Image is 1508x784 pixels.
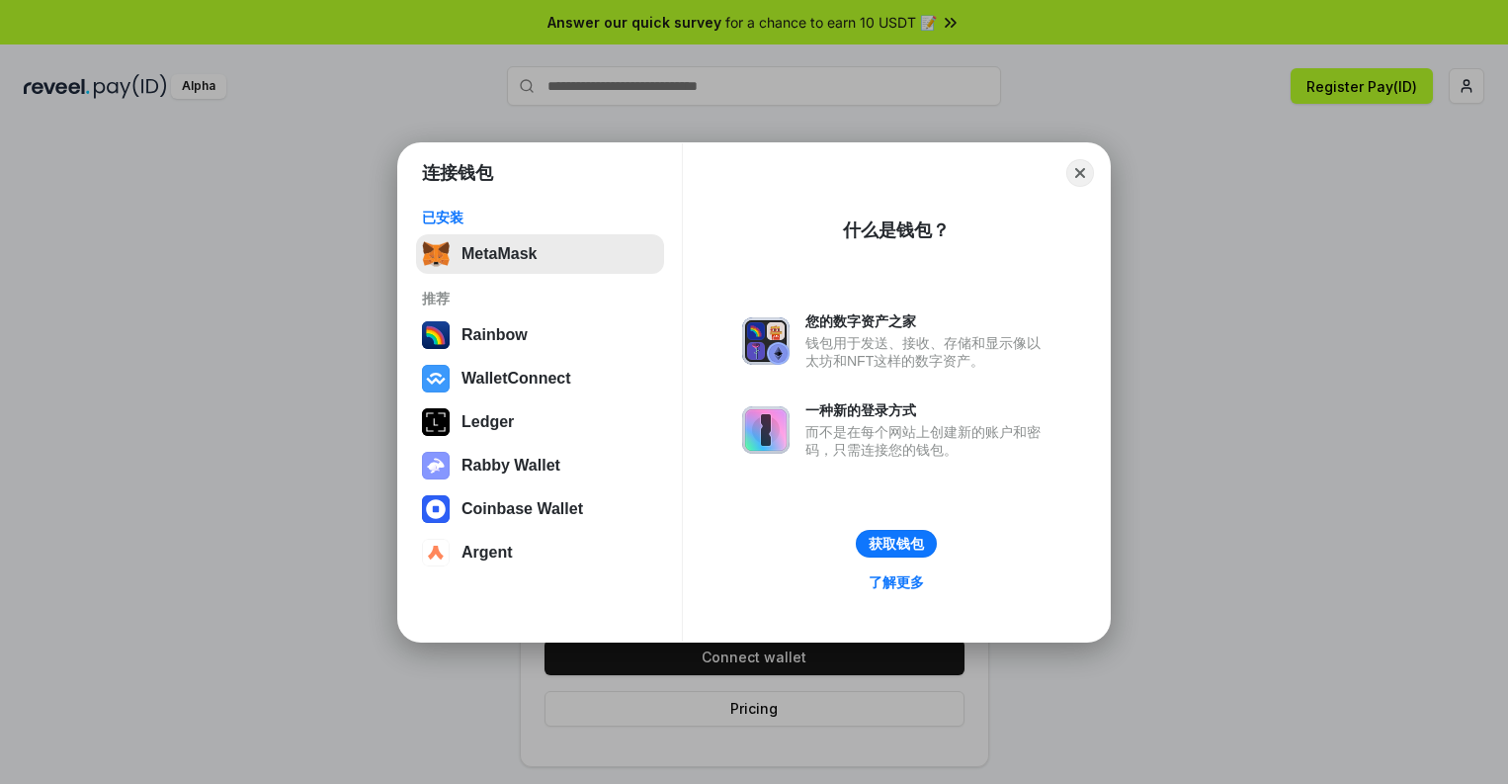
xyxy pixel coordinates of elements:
div: 获取钱包 [869,535,924,553]
div: Argent [461,544,513,562]
div: MetaMask [461,245,537,263]
img: svg+xml,%3Csvg%20xmlns%3D%22http%3A%2F%2Fwww.w3.org%2F2000%2Fsvg%22%20fill%3D%22none%22%20viewBox... [422,452,450,479]
div: 了解更多 [869,573,924,591]
div: 钱包用于发送、接收、存储和显示像以太坊和NFT这样的数字资产。 [805,334,1050,370]
img: svg+xml,%3Csvg%20xmlns%3D%22http%3A%2F%2Fwww.w3.org%2F2000%2Fsvg%22%20fill%3D%22none%22%20viewBox... [742,406,790,454]
button: Rabby Wallet [416,446,664,485]
button: 获取钱包 [856,530,937,558]
div: Ledger [461,413,514,431]
div: 什么是钱包？ [843,218,950,242]
div: 一种新的登录方式 [805,401,1050,419]
div: Rainbow [461,326,528,344]
img: svg+xml,%3Csvg%20width%3D%2228%22%20height%3D%2228%22%20viewBox%3D%220%200%2028%2028%22%20fill%3D... [422,539,450,566]
button: Argent [416,533,664,572]
img: svg+xml,%3Csvg%20width%3D%22120%22%20height%3D%22120%22%20viewBox%3D%220%200%20120%20120%22%20fil... [422,321,450,349]
div: 已安装 [422,209,658,226]
img: svg+xml,%3Csvg%20xmlns%3D%22http%3A%2F%2Fwww.w3.org%2F2000%2Fsvg%22%20fill%3D%22none%22%20viewBox... [742,317,790,365]
div: 而不是在每个网站上创建新的账户和密码，只需连接您的钱包。 [805,423,1050,459]
div: Rabby Wallet [461,457,560,475]
h1: 连接钱包 [422,161,493,185]
button: MetaMask [416,234,664,274]
img: svg+xml,%3Csvg%20width%3D%2228%22%20height%3D%2228%22%20viewBox%3D%220%200%2028%2028%22%20fill%3D... [422,365,450,392]
div: 推荐 [422,290,658,307]
button: WalletConnect [416,359,664,398]
div: WalletConnect [461,370,571,388]
button: Rainbow [416,315,664,355]
a: 了解更多 [857,569,936,595]
div: 您的数字资产之家 [805,312,1050,330]
button: Close [1066,159,1094,187]
img: svg+xml,%3Csvg%20width%3D%2228%22%20height%3D%2228%22%20viewBox%3D%220%200%2028%2028%22%20fill%3D... [422,495,450,523]
img: svg+xml,%3Csvg%20xmlns%3D%22http%3A%2F%2Fwww.w3.org%2F2000%2Fsvg%22%20width%3D%2228%22%20height%3... [422,408,450,436]
img: svg+xml,%3Csvg%20fill%3D%22none%22%20height%3D%2233%22%20viewBox%3D%220%200%2035%2033%22%20width%... [422,240,450,268]
button: Ledger [416,402,664,442]
div: Coinbase Wallet [461,500,583,518]
button: Coinbase Wallet [416,489,664,529]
